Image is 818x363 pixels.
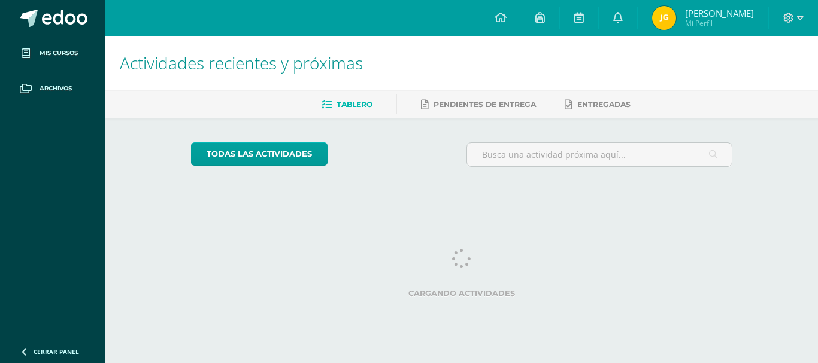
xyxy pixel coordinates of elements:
a: Entregadas [565,95,631,114]
span: Entregadas [577,100,631,109]
a: todas las Actividades [191,142,328,166]
span: Pendientes de entrega [434,100,536,109]
a: Tablero [322,95,372,114]
img: 44b7314937dcab5c0bab56c489fb6ff9.png [652,6,676,30]
span: Tablero [337,100,372,109]
span: Mi Perfil [685,18,754,28]
span: Archivos [40,84,72,93]
a: Pendientes de entrega [421,95,536,114]
a: Mis cursos [10,36,96,71]
input: Busca una actividad próxima aquí... [467,143,732,166]
span: [PERSON_NAME] [685,7,754,19]
span: Mis cursos [40,48,78,58]
a: Archivos [10,71,96,106]
span: Actividades recientes y próximas [120,51,363,74]
span: Cerrar panel [34,347,79,356]
label: Cargando actividades [191,289,733,298]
